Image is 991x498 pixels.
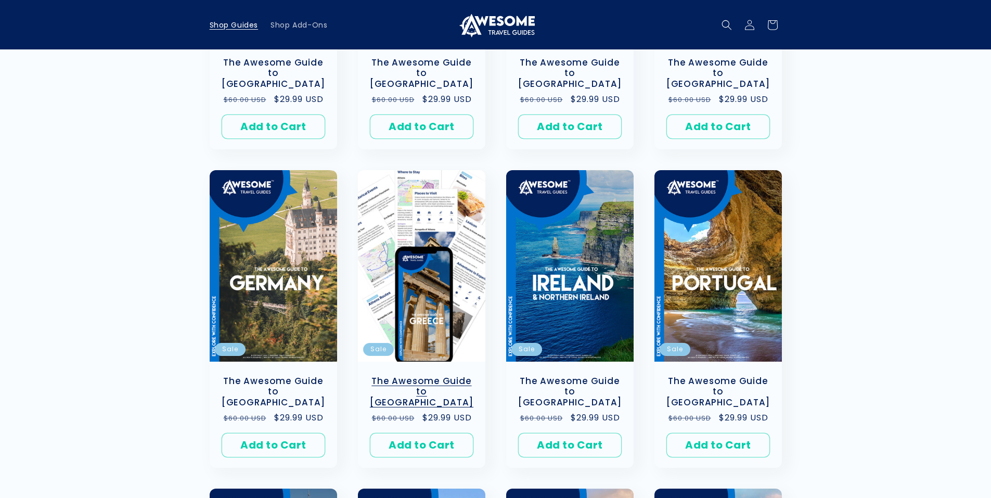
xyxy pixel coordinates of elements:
a: Awesome Travel Guides [453,8,538,41]
span: Shop Guides [210,20,259,30]
a: The Awesome Guide to [GEOGRAPHIC_DATA] [665,57,771,90]
span: Shop Add-Ons [271,20,327,30]
button: Add to Cart [222,114,325,139]
a: The Awesome Guide to [GEOGRAPHIC_DATA] [665,376,771,408]
summary: Search [715,14,738,36]
button: Add to Cart [370,433,473,457]
img: Awesome Travel Guides [457,12,535,37]
button: Add to Cart [666,114,770,139]
a: The Awesome Guide to [GEOGRAPHIC_DATA] [517,57,623,90]
a: Shop Guides [203,14,265,36]
a: The Awesome Guide to [GEOGRAPHIC_DATA] [220,57,327,90]
a: The Awesome Guide to [GEOGRAPHIC_DATA] [220,376,327,408]
a: The Awesome Guide to [GEOGRAPHIC_DATA] [517,376,623,408]
button: Add to Cart [666,433,770,457]
a: Shop Add-Ons [264,14,333,36]
button: Add to Cart [518,114,622,139]
button: Add to Cart [222,433,325,457]
button: Add to Cart [370,114,473,139]
a: The Awesome Guide to [GEOGRAPHIC_DATA] [368,376,475,408]
a: The Awesome Guide to [GEOGRAPHIC_DATA] [368,57,475,90]
button: Add to Cart [518,433,622,457]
